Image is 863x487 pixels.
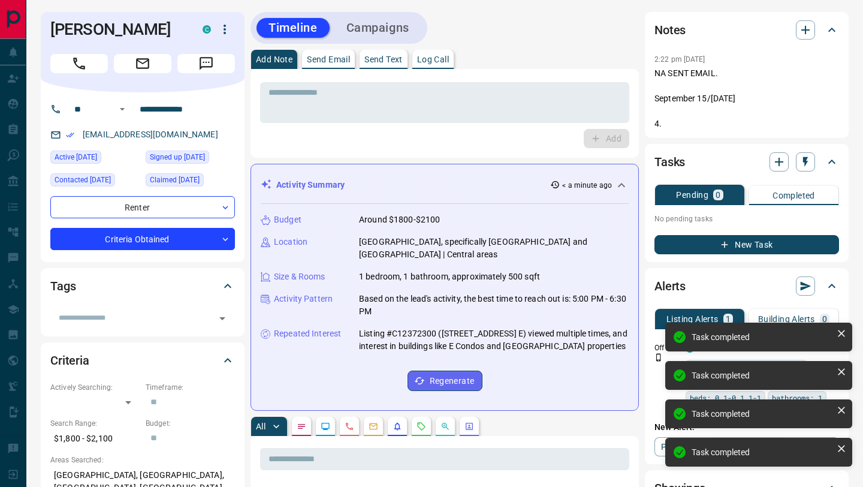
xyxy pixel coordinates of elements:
[364,55,403,64] p: Send Text
[369,422,378,431] svg: Emails
[50,20,185,39] h1: [PERSON_NAME]
[50,54,108,73] span: Call
[822,315,827,323] p: 0
[50,196,235,218] div: Renter
[440,422,450,431] svg: Opportunities
[654,235,839,254] button: New Task
[359,214,440,226] p: Around $1800-$2100
[773,191,815,200] p: Completed
[50,429,140,449] p: $1,800 - $2,100
[115,102,129,116] button: Open
[276,179,345,191] p: Activity Summary
[66,131,74,139] svg: Email Verified
[50,272,235,300] div: Tags
[417,422,426,431] svg: Requests
[297,422,306,431] svg: Notes
[50,382,140,393] p: Actively Searching:
[274,293,333,305] p: Activity Pattern
[256,422,265,431] p: All
[359,327,629,353] p: Listing #C12372300 ([STREET_ADDRESS] E) viewed multiple times, and interest in buildings like E C...
[274,270,325,283] p: Size & Rooms
[464,422,474,431] svg: Agent Actions
[261,174,629,196] div: Activity Summary< a minute ago
[654,421,839,434] p: New Alert:
[274,214,301,226] p: Budget
[274,236,307,248] p: Location
[334,18,421,38] button: Campaigns
[321,422,330,431] svg: Lead Browsing Activity
[359,293,629,318] p: Based on the lead's activity, the best time to reach out is: 5:00 PM - 6:30 PM
[274,327,341,340] p: Repeated Interest
[393,422,402,431] svg: Listing Alerts
[654,342,678,353] p: Off
[654,272,839,300] div: Alerts
[692,332,832,342] div: Task completed
[203,25,211,34] div: condos.ca
[50,173,140,190] div: Tue Aug 29 2023
[676,191,708,199] p: Pending
[692,409,832,419] div: Task completed
[55,174,111,186] span: Contacted [DATE]
[146,151,235,167] div: Tue Aug 29 2023
[257,18,330,38] button: Timeline
[50,455,235,465] p: Areas Searched:
[50,151,140,167] div: Fri Sep 05 2025
[177,54,235,73] span: Message
[692,447,832,457] div: Task completed
[408,371,482,391] button: Regenerate
[307,55,350,64] p: Send Email
[654,20,686,40] h2: Notes
[83,130,218,139] a: [EMAIL_ADDRESS][DOMAIN_NAME]
[150,174,200,186] span: Claimed [DATE]
[666,315,719,323] p: Listing Alerts
[114,54,171,73] span: Email
[654,152,685,172] h2: Tasks
[654,16,839,44] div: Notes
[726,315,731,323] p: 1
[345,422,354,431] svg: Calls
[146,418,235,429] p: Budget:
[55,151,97,163] span: Active [DATE]
[214,310,231,327] button: Open
[146,173,235,190] div: Tue Aug 29 2023
[654,437,716,456] a: Property
[50,228,235,250] div: Criteria Obtained
[146,382,235,393] p: Timeframe:
[359,236,629,261] p: [GEOGRAPHIC_DATA], specifically [GEOGRAPHIC_DATA] and [GEOGRAPHIC_DATA] | Central areas
[692,371,832,380] div: Task completed
[654,148,839,176] div: Tasks
[654,55,705,64] p: 2:22 pm [DATE]
[758,315,815,323] p: Building Alerts
[50,346,235,375] div: Criteria
[256,55,292,64] p: Add Note
[654,67,839,130] p: NA SENT EMAIL. September 15/[DATE] 4.
[654,276,686,296] h2: Alerts
[50,276,76,296] h2: Tags
[654,210,839,228] p: No pending tasks
[716,191,720,199] p: 0
[359,270,540,283] p: 1 bedroom, 1 bathroom, approximately 500 sqft
[654,353,663,362] svg: Push Notification Only
[50,418,140,429] p: Search Range:
[417,55,449,64] p: Log Call
[562,180,612,191] p: < a minute ago
[150,151,205,163] span: Signed up [DATE]
[50,351,89,370] h2: Criteria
